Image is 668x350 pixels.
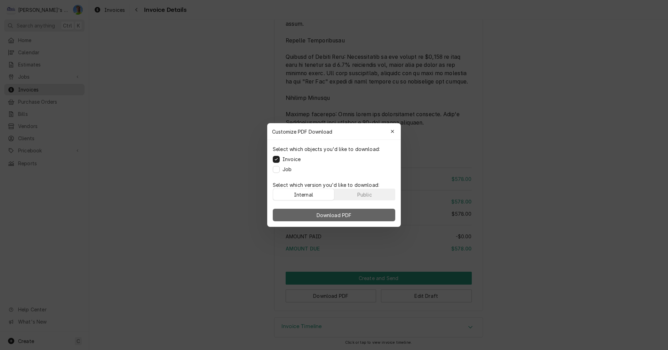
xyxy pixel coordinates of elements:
[294,191,313,198] div: Internal
[273,145,380,153] p: Select which objects you'd like to download:
[357,191,372,198] div: Public
[273,209,395,221] button: Download PDF
[283,156,301,163] label: Invoice
[273,181,395,189] p: Select which version you'd like to download:
[283,166,292,173] label: Job
[267,123,401,140] div: Customize PDF Download
[315,212,353,219] span: Download PDF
